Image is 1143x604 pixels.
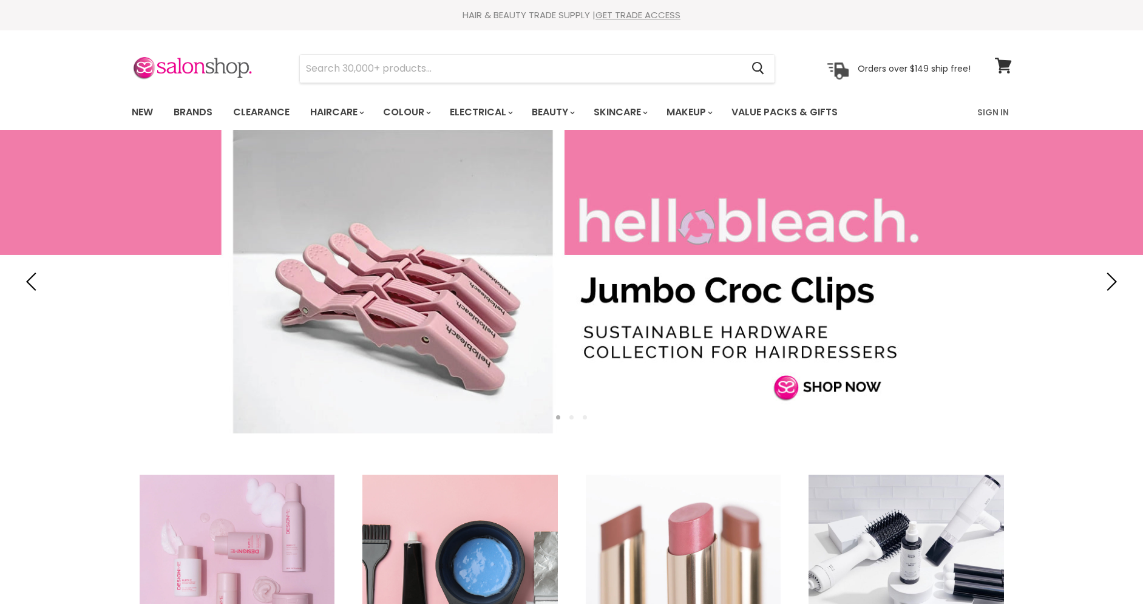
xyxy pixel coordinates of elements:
[300,55,742,83] input: Search
[117,9,1027,21] div: HAIR & BEAUTY TRADE SUPPLY |
[742,55,775,83] button: Search
[970,100,1016,125] a: Sign In
[569,415,574,419] li: Page dot 2
[858,63,971,73] p: Orders over $149 ship free!
[585,100,655,125] a: Skincare
[595,8,680,21] a: GET TRADE ACCESS
[301,100,371,125] a: Haircare
[722,100,847,125] a: Value Packs & Gifts
[299,54,775,83] form: Product
[123,100,162,125] a: New
[583,415,587,419] li: Page dot 3
[523,100,582,125] a: Beauty
[21,270,46,294] button: Previous
[123,95,909,130] ul: Main menu
[556,415,560,419] li: Page dot 1
[164,100,222,125] a: Brands
[657,100,720,125] a: Makeup
[1097,270,1122,294] button: Next
[374,100,438,125] a: Colour
[117,95,1027,130] nav: Main
[441,100,520,125] a: Electrical
[224,100,299,125] a: Clearance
